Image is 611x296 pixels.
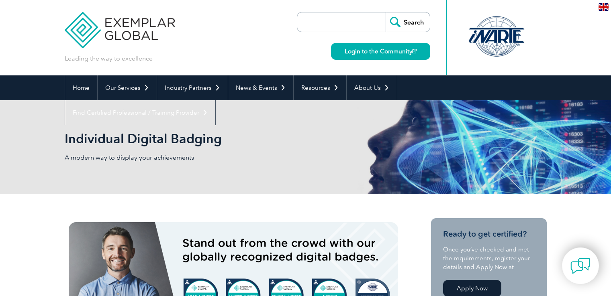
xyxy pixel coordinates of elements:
[412,49,417,53] img: open_square.png
[443,245,535,272] p: Once you’ve checked and met the requirements, register your details and Apply Now at
[65,75,97,100] a: Home
[570,256,591,276] img: contact-chat.png
[386,12,430,32] input: Search
[599,3,609,11] img: en
[228,75,293,100] a: News & Events
[65,153,306,162] p: A modern way to display your achievements
[294,75,346,100] a: Resources
[98,75,157,100] a: Our Services
[65,100,215,125] a: Find Certified Professional / Training Provider
[65,54,153,63] p: Leading the way to excellence
[65,132,402,145] h2: Individual Digital Badging
[443,229,535,239] h3: Ready to get certified?
[347,75,397,100] a: About Us
[157,75,228,100] a: Industry Partners
[331,43,430,60] a: Login to the Community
